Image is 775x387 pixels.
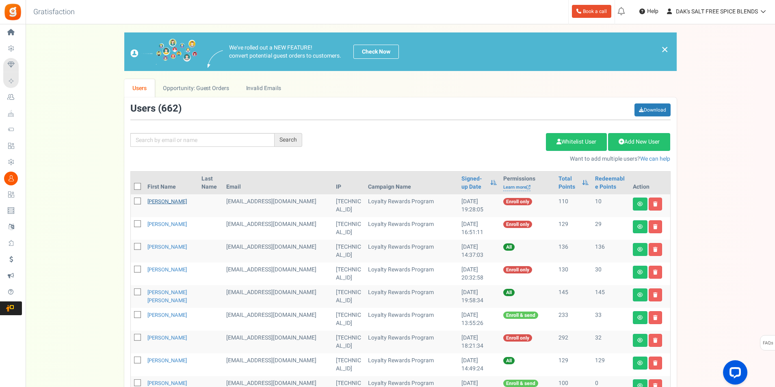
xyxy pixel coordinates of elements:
[503,380,538,387] span: Enroll & send
[314,155,671,163] p: Want to add multiple users?
[630,172,670,194] th: Action
[503,266,532,273] span: Enroll only
[555,331,592,353] td: 292
[229,44,341,60] p: We've rolled out a NEW FEATURE! convert potential guest orders to customers.
[592,353,630,376] td: 129
[592,262,630,285] td: 30
[24,4,84,20] h3: Gratisfaction
[4,3,22,21] img: Gratisfaction
[333,217,365,240] td: [TECHNICAL_ID]
[333,262,365,285] td: [TECHNICAL_ID]
[208,50,223,68] img: images
[223,331,333,353] td: [EMAIL_ADDRESS][DOMAIN_NAME]
[636,5,662,18] a: Help
[503,357,515,364] span: All
[555,240,592,262] td: 136
[458,285,500,308] td: [DATE] 19:58:34
[365,308,458,331] td: Loyalty Rewards Program
[637,247,643,252] i: View details
[653,247,658,252] i: Delete user
[147,288,187,304] a: [PERSON_NAME] [PERSON_NAME]
[608,133,670,151] a: Add New User
[503,312,538,319] span: Enroll & send
[223,240,333,262] td: [EMAIL_ADDRESS][DOMAIN_NAME]
[559,175,578,191] a: Total Points
[645,7,658,15] span: Help
[147,266,187,273] a: [PERSON_NAME]
[147,334,187,342] a: [PERSON_NAME]
[223,194,333,217] td: [EMAIL_ADDRESS][DOMAIN_NAME]
[223,353,333,376] td: [EMAIL_ADDRESS][DOMAIN_NAME]
[572,5,611,18] a: Book a call
[147,357,187,364] a: [PERSON_NAME]
[555,285,592,308] td: 145
[555,353,592,376] td: 129
[503,221,532,228] span: Enroll only
[555,217,592,240] td: 129
[676,7,758,16] span: DAK's SALT FREE SPICE BLENDS
[637,292,643,297] i: View details
[555,262,592,285] td: 130
[365,172,458,194] th: Campaign Name
[458,240,500,262] td: [DATE] 14:37:03
[130,103,182,114] h3: Users ( )
[503,289,515,296] span: All
[333,353,365,376] td: [TECHNICAL_ID]
[365,240,458,262] td: Loyalty Rewards Program
[458,194,500,217] td: [DATE] 19:28:05
[223,262,333,285] td: [EMAIL_ADDRESS][DOMAIN_NAME]
[353,45,399,59] a: Check Now
[653,224,658,229] i: Delete user
[365,194,458,217] td: Loyalty Rewards Program
[637,361,643,365] i: View details
[592,308,630,331] td: 33
[653,202,658,206] i: Delete user
[637,270,643,275] i: View details
[640,155,670,163] a: We can help
[458,331,500,353] td: [DATE] 18:21:34
[333,240,365,262] td: [TECHNICAL_ID]
[238,79,289,97] a: Invalid Emails
[500,172,555,194] th: Permissions
[147,243,187,251] a: [PERSON_NAME]
[333,285,365,308] td: [TECHNICAL_ID]
[130,39,197,65] img: images
[637,338,643,343] i: View details
[223,172,333,194] th: Email
[653,292,658,297] i: Delete user
[634,103,671,116] a: Download
[365,285,458,308] td: Loyalty Rewards Program
[503,334,532,342] span: Enroll only
[461,175,486,191] a: Signed-up Date
[458,308,500,331] td: [DATE] 13:55:26
[653,315,658,320] i: Delete user
[223,285,333,308] td: [EMAIL_ADDRESS][DOMAIN_NAME]
[365,262,458,285] td: Loyalty Rewards Program
[595,175,626,191] a: Redeemable Points
[223,217,333,240] td: [EMAIL_ADDRESS][DOMAIN_NAME]
[592,285,630,308] td: 145
[275,133,302,147] div: Search
[661,45,669,54] a: ×
[333,308,365,331] td: [TECHNICAL_ID]
[592,331,630,353] td: 32
[458,217,500,240] td: [DATE] 16:51:11
[762,335,773,351] span: FAQs
[637,224,643,229] i: View details
[653,270,658,275] i: Delete user
[161,101,178,116] span: 662
[333,331,365,353] td: [TECHNICAL_ID]
[147,220,187,228] a: [PERSON_NAME]
[637,315,643,320] i: View details
[365,331,458,353] td: Loyalty Rewards Program
[155,79,237,97] a: Opportunity: Guest Orders
[592,217,630,240] td: 29
[365,217,458,240] td: Loyalty Rewards Program
[653,338,658,343] i: Delete user
[223,308,333,331] td: [EMAIL_ADDRESS][DOMAIN_NAME]
[458,353,500,376] td: [DATE] 14:49:24
[592,194,630,217] td: 10
[130,133,275,147] input: Search by email or name
[503,198,532,205] span: Enroll only
[147,311,187,319] a: [PERSON_NAME]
